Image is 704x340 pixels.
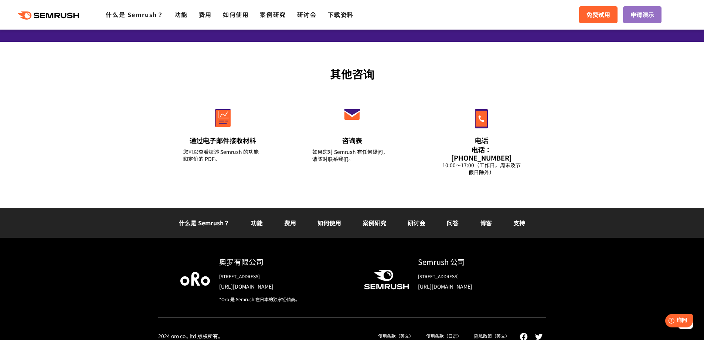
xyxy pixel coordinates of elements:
a: 如何使用 [317,218,341,227]
a: [URL][DOMAIN_NAME] [418,283,524,290]
font: [URL][DOMAIN_NAME] [418,283,472,290]
img: 叽叽喳喳 [535,334,543,340]
a: 使用条款（英文） [378,333,414,339]
font: 咨询表 [342,135,362,145]
a: 什么是 Semrush？ [106,10,163,19]
a: 下载资料 [328,10,354,19]
a: 研讨会 [408,218,425,227]
img: Oro 公司 [180,272,210,285]
a: 隐私政策（英文） [474,333,510,339]
font: 电话 [475,135,488,145]
a: 申请演示 [623,6,662,23]
font: 其他咨询 [330,65,374,82]
a: 免费试用 [579,6,618,23]
font: [URL][DOMAIN_NAME] [219,283,273,290]
font: 2024 oro co., ltd 版权所有。 [158,332,223,340]
a: 研讨会 [297,10,317,19]
font: [STREET_ADDRESS] [219,273,260,279]
font: 如果您对 Semrush 有任何疑问， [312,148,388,155]
a: 通过电子邮件接收材料 您可以查看概述 Semrush 的功能和定价的 PDF。 [167,93,278,185]
a: 功能 [251,218,263,227]
a: 功能 [175,10,188,19]
font: 您可以查看概述 Semrush 的功能和定价的 PDF。 [183,148,259,162]
font: Semrush 公司 [418,256,465,267]
a: 案例研究 [363,218,386,227]
a: [URL][DOMAIN_NAME] [219,283,352,290]
font: 电话：[PHONE_NUMBER] [451,145,512,162]
font: 通过电子邮件接收材料 [190,135,256,145]
a: 如何使用 [223,10,249,19]
a: 支持 [513,218,525,227]
font: 免费试用 [586,10,610,19]
font: 请随时联系我们。 [312,155,354,162]
iframe: 帮助小部件启动器 [638,311,696,332]
font: 10:00～17:00（工作日，周末及节假日除外） [442,161,521,176]
a: 费用 [284,218,296,227]
font: 奥罗有限公司 [219,256,263,267]
font: *Oro 是 Semrush 在日本的独家经销商。 [219,296,300,302]
a: 博客 [480,218,492,227]
a: 什么是 Semrush？ [179,218,229,227]
a: 费用 [199,10,212,19]
a: 使用条款（日语） [426,333,462,339]
font: 申请演示 [630,10,654,19]
a: 咨询表 如果您对 Semrush 有任何疑问，请随时联系我们。 [297,93,408,185]
a: 问答 [447,218,459,227]
a: 案例研究 [260,10,286,19]
font: [STREET_ADDRESS] [418,273,459,279]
